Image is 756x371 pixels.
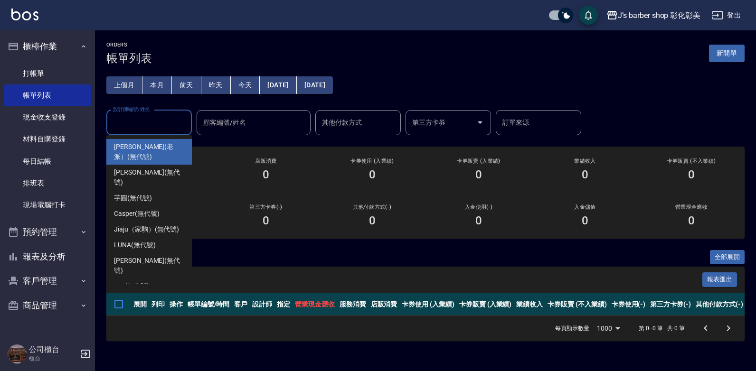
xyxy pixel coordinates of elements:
a: 每日結帳 [4,150,91,172]
button: 商品管理 [4,293,91,318]
span: Casper (無代號) [114,209,159,219]
span: Eva (無代號) [114,281,150,291]
button: J’s barber shop 彰化彰美 [603,6,704,25]
h5: 公司櫃台 [29,345,77,354]
button: [DATE] [297,76,333,94]
img: Person [8,344,27,363]
button: save [579,6,598,25]
h3: 0 [369,168,376,181]
th: 業績收入 [514,293,545,315]
a: 打帳單 [4,63,91,84]
span: [PERSON_NAME](老派） (無代號) [114,142,184,162]
th: 服務消費 [337,293,369,315]
a: 材料自購登錄 [4,128,91,150]
button: 昨天 [201,76,231,94]
button: [DATE] [260,76,296,94]
th: 卡券販賣 (入業績) [457,293,514,315]
button: 預約管理 [4,220,91,244]
button: Open [472,115,488,130]
th: 卡券販賣 (不入業績) [545,293,609,315]
h3: 0 [582,168,588,181]
button: 報表匯出 [702,272,737,287]
button: 客戶管理 [4,269,91,293]
button: 前天 [172,76,201,94]
button: 新開單 [709,45,745,62]
th: 帳單編號/時間 [185,293,232,315]
a: 帳單列表 [4,84,91,106]
h2: 業績收入 [543,158,627,164]
a: 現金收支登錄 [4,106,91,128]
th: 卡券使用(-) [609,293,648,315]
img: Logo [11,9,38,20]
h2: 入金使用(-) [437,204,520,210]
a: 報表匯出 [702,275,737,284]
div: 1000 [593,315,624,341]
span: Jiaju（家駒） (無代號) [114,224,179,234]
h3: 0 [475,168,482,181]
th: 第三方卡券(-) [648,293,693,315]
h2: ORDERS [106,42,152,48]
button: 報表及分析 [4,244,91,269]
button: 登出 [708,7,745,24]
p: 櫃台 [29,354,77,363]
h2: 其他付款方式(-) [331,204,414,210]
th: 營業現金應收 [293,293,337,315]
h2: 入金儲值 [543,204,627,210]
h3: 0 [263,168,269,181]
h2: 第三方卡券(-) [224,204,308,210]
span: 芋圓 (無代號) [114,193,152,203]
h2: 店販消費 [224,158,308,164]
label: 設計師編號/姓名 [113,106,150,113]
h3: 帳單列表 [106,52,152,65]
th: 客戶 [232,293,250,315]
h2: 卡券使用 (入業績) [331,158,414,164]
th: 其他付款方式(-) [693,293,746,315]
button: 今天 [231,76,260,94]
span: [PERSON_NAME] (無代號) [114,167,184,187]
h2: 卡券販賣 (不入業績) [650,158,733,164]
th: 展開 [131,293,149,315]
button: 全部展開 [710,250,745,265]
th: 指定 [274,293,293,315]
h2: 營業現金應收 [650,204,733,210]
span: LUNA (無代號) [114,240,156,250]
a: 現場電腦打卡 [4,194,91,216]
div: J’s barber shop 彰化彰美 [618,9,700,21]
a: 排班表 [4,172,91,194]
span: 訂單列表 [118,275,702,285]
th: 操作 [167,293,185,315]
h3: 0 [688,214,695,227]
p: 每頁顯示數量 [555,324,589,333]
th: 設計師 [250,293,274,315]
h3: 0 [475,214,482,227]
th: 卡券使用 (入業績) [399,293,457,315]
button: 櫃檯作業 [4,34,91,59]
h3: 0 [688,168,695,181]
button: 本月 [142,76,172,94]
h3: 0 [369,214,376,227]
p: 第 0–0 筆 共 0 筆 [639,324,685,333]
h3: 0 [582,214,588,227]
th: 列印 [149,293,167,315]
span: [PERSON_NAME] (無代號) [114,256,184,276]
h2: 卡券販賣 (入業績) [437,158,520,164]
a: 新開單 [709,48,745,57]
button: 上個月 [106,76,142,94]
th: 店販消費 [369,293,400,315]
h3: 0 [263,214,269,227]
